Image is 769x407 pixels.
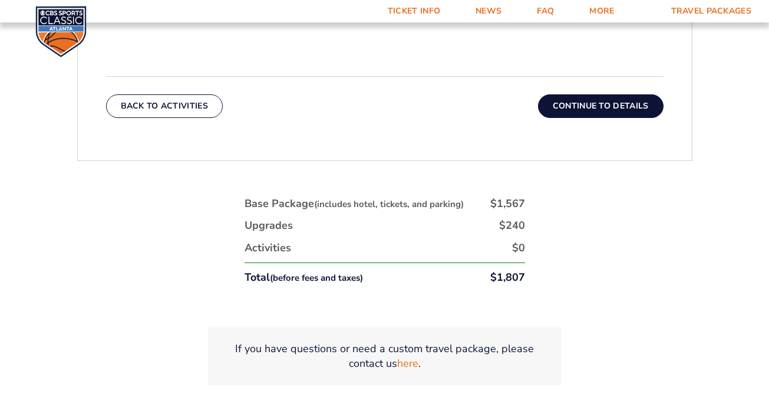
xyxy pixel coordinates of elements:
div: $1,807 [490,270,525,285]
button: Continue To Details [538,94,664,118]
div: Total [245,270,363,285]
p: If you have questions or need a custom travel package, please contact us . [222,342,547,371]
div: Upgrades [245,218,293,233]
div: $240 [499,218,525,233]
button: Back To Activities [106,94,223,118]
div: $1,567 [490,196,525,211]
div: $0 [512,241,525,255]
div: Base Package [245,196,464,211]
small: (includes hotel, tickets, and parking) [314,198,464,210]
img: CBS Sports Classic [35,6,87,57]
small: (before fees and taxes) [270,272,363,284]
div: Activities [245,241,291,255]
a: here [397,356,418,371]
